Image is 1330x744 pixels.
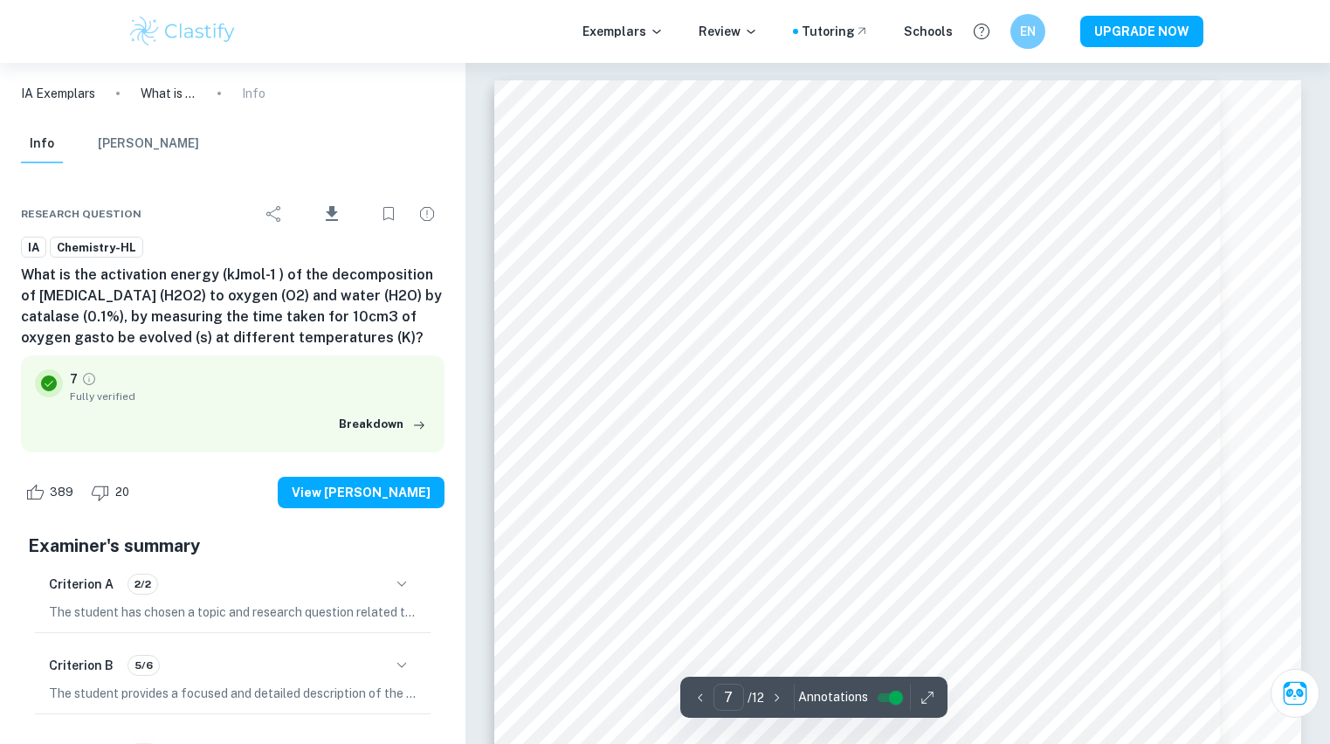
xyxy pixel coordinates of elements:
a: IA [21,237,46,258]
p: / 12 [748,688,764,707]
a: Grade fully verified [81,371,97,387]
span: Chemistry-HL [51,239,142,257]
p: Info [242,84,265,103]
div: Bookmark [371,196,406,231]
button: UPGRADE NOW [1080,16,1203,47]
div: Report issue [410,196,444,231]
span: Fully verified [70,389,431,404]
span: 389 [40,484,83,501]
h6: Criterion A [49,575,114,594]
h6: What is the activation energy (kJmol-1 ) of the decomposition of [MEDICAL_DATA] (H2O2) to oxygen ... [21,265,444,348]
h6: EN [1017,22,1037,41]
p: Exemplars [582,22,664,41]
span: IA [22,239,45,257]
button: View [PERSON_NAME] [278,477,444,508]
div: Like [21,479,83,506]
a: Chemistry-HL [50,237,143,258]
a: Schools [904,22,953,41]
div: Share [257,196,292,231]
button: Help and Feedback [967,17,996,46]
h6: Criterion B [49,656,114,675]
h5: Examiner's summary [28,533,438,559]
a: Tutoring [802,22,869,41]
span: 2/2 [128,576,157,592]
span: Annotations [798,688,868,706]
span: Research question [21,206,141,222]
div: Download [295,191,368,237]
span: 5/6 [128,658,159,673]
img: Clastify logo [127,14,238,49]
button: EN [1010,14,1045,49]
span: 20 [106,484,139,501]
button: Info [21,125,63,163]
p: The student has chosen a topic and research question related to the significance of catalase for ... [49,603,417,622]
p: The student provides a focused and detailed description of the main topic, including information ... [49,684,417,703]
p: Review [699,22,758,41]
button: Ask Clai [1271,669,1320,718]
button: Breakdown [334,411,431,437]
p: What is the activation energy (kJmol-1 ) of the decomposition of [MEDICAL_DATA] (H2O2) to oxygen ... [141,84,196,103]
p: 7 [70,369,78,389]
button: [PERSON_NAME] [98,125,199,163]
a: IA Exemplars [21,84,95,103]
div: Dislike [86,479,139,506]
